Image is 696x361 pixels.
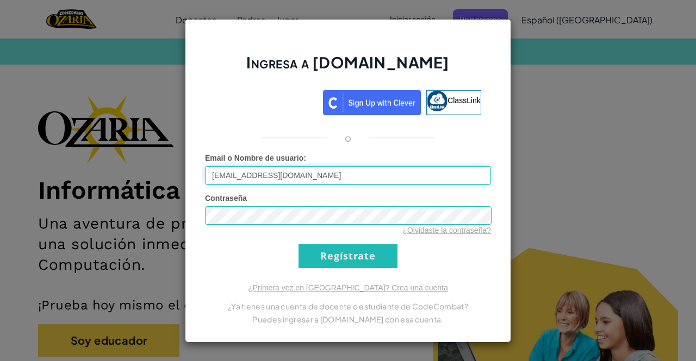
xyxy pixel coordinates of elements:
[248,283,448,292] a: ¿Primera vez en [GEOGRAPHIC_DATA]? Crea una cuenta
[205,313,491,326] p: Puedes ingresar a [DOMAIN_NAME] con esa cuenta.
[402,226,491,235] a: ¿Olvidaste la contraseña?
[448,96,481,104] span: ClassLink
[427,91,448,111] img: classlink-logo-small.png
[205,153,306,163] label: :
[205,154,303,162] span: Email o Nombre de usuario
[299,244,397,268] input: Regístrate
[209,89,323,113] iframe: Botón de Acceder con Google
[205,300,491,313] p: ¿Ya tienes una cuenta de docente o estudiante de CodeCombat?
[323,90,421,115] img: clever_sso_button@2x.png
[345,131,351,144] p: o
[205,194,247,202] span: Contraseña
[205,52,491,84] h2: Ingresa a [DOMAIN_NAME]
